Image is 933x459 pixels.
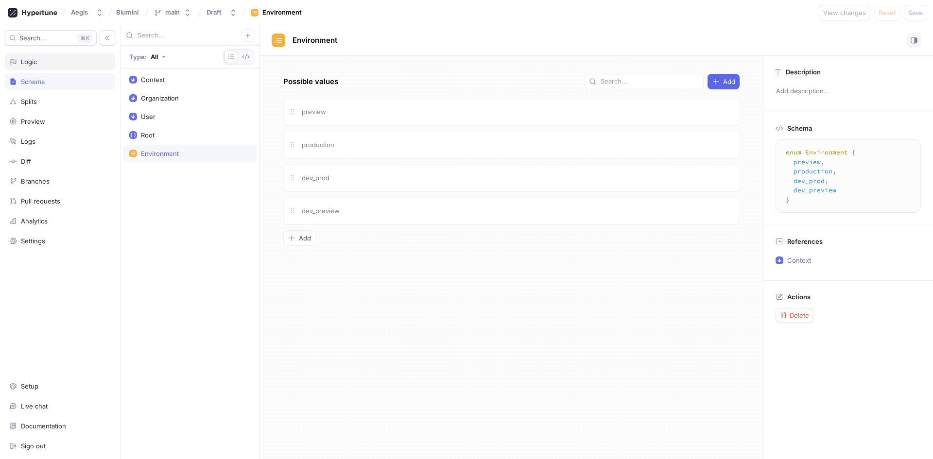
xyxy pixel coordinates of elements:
div: K [77,33,92,43]
div: Organization [141,94,179,102]
div: Sign out [21,442,46,450]
button: Search...K [5,30,97,46]
span: preview [302,108,326,116]
button: View changes [819,5,870,20]
button: Save [904,5,927,20]
span: View changes [823,10,866,16]
p: Add description... [772,83,925,100]
button: Add [708,74,740,89]
input: Search... [601,77,699,86]
div: Logic [21,58,37,66]
span: Environment [293,36,337,44]
button: main [150,4,195,20]
span: Blumini [116,9,138,16]
div: Root [141,131,155,139]
p: References [787,238,823,245]
span: Delete [790,312,809,318]
div: Documentation [21,422,66,430]
div: All [151,54,158,60]
p: Schema [787,124,812,132]
div: Context [141,76,165,84]
span: Search... [19,35,46,41]
div: User [141,113,155,120]
button: Type: All [126,49,169,65]
a: Documentation [5,418,115,434]
span: Add [299,235,311,241]
textarea: enum Environment { preview, production, dev_prod, dev_preview } [780,144,916,208]
button: Reset [874,5,900,20]
button: Context [772,253,921,268]
span: dev_prod [302,174,329,182]
p: Actions [787,293,811,301]
p: Possible values [283,76,338,87]
button: Delete [776,308,813,323]
div: Pull requests [21,197,60,205]
p: Context [787,256,811,264]
div: Branches [21,177,50,185]
div: Preview [21,118,45,125]
div: Diff [21,157,31,165]
p: Type: [129,54,147,60]
button: Add [283,230,315,246]
div: Analytics [21,217,48,225]
input: Search... [138,31,242,40]
span: production [302,141,334,149]
div: Setup [21,382,38,390]
div: Schema [21,78,45,85]
span: Reset [879,10,896,16]
span: dev_preview [302,207,340,215]
p: Description [786,68,821,76]
div: Environment [141,150,179,157]
div: Logs [21,137,35,145]
div: Live chat [21,402,48,410]
div: main [165,8,180,17]
div: Settings [21,237,45,245]
div: Aegis [71,8,88,17]
span: Save [908,10,923,16]
span: Add [723,79,735,85]
div: Splits [21,98,37,105]
button: Draft [203,4,241,20]
div: Draft [207,8,222,17]
button: Aegis [67,4,107,20]
div: Environment [262,8,302,17]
